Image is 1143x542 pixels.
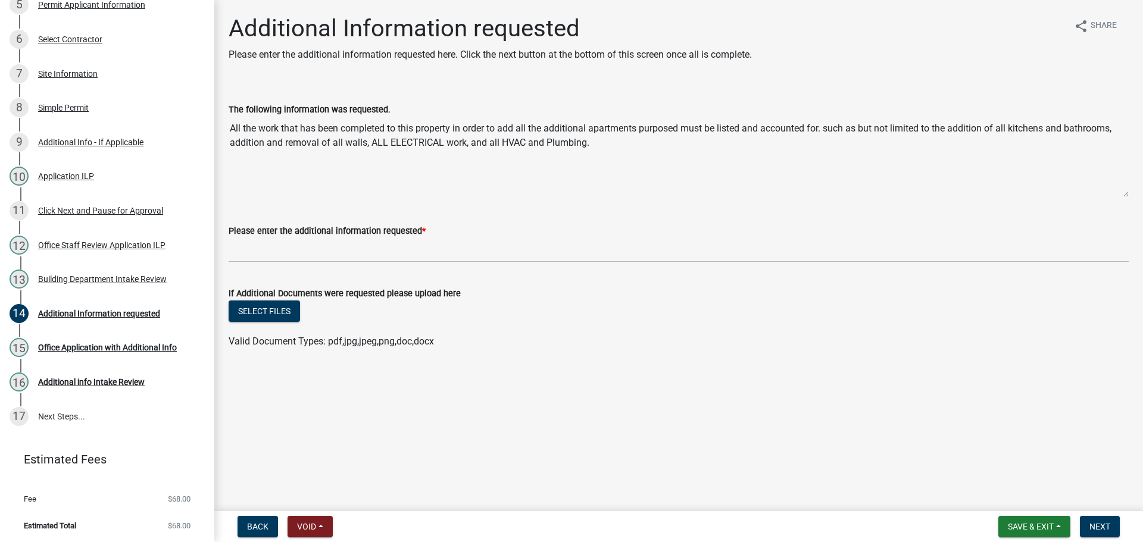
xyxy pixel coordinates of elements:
span: Save & Exit [1008,522,1054,531]
label: The following information was requested. [229,106,391,114]
button: Select files [229,300,300,322]
div: Additional Info - If Applicable [38,138,143,146]
div: 16 [10,372,29,391]
button: shareShare [1064,14,1126,37]
div: 12 [10,236,29,255]
span: Valid Document Types: pdf,jpg,jpeg,png,doc,docx [229,336,434,347]
label: If Additional Documents were requested please upload here [229,290,461,298]
span: Void [297,522,316,531]
div: Building Department Intake Review [38,275,167,283]
div: 11 [10,201,29,220]
div: Additional info Intake Review [38,378,145,386]
div: 14 [10,304,29,323]
div: Simple Permit [38,104,89,112]
a: Estimated Fees [10,447,195,471]
div: 13 [10,270,29,289]
label: Please enter the additional information requested [229,227,426,236]
div: Office Application with Additional Info [38,343,177,352]
div: Application ILP [38,172,94,180]
h1: Additional Information requested [229,14,752,43]
div: Select Contractor [38,35,102,43]
span: Back [247,522,268,531]
div: 8 [10,98,29,117]
div: Click Next and Pause for Approval [38,206,163,215]
div: 10 [10,167,29,186]
div: Office Staff Review Application ILP [38,241,165,249]
div: Additional Information requested [38,309,160,318]
span: $68.00 [168,522,190,530]
span: $68.00 [168,495,190,503]
div: Permit Applicant Information [38,1,145,9]
div: 9 [10,133,29,152]
div: 15 [10,338,29,357]
div: 7 [10,64,29,83]
p: Please enter the additional information requested here. Click the next button at the bottom of th... [229,48,752,62]
span: Estimated Total [24,522,76,530]
button: Next [1080,516,1120,537]
textarea: All the work that has been completed to this property in order to add all the additional apartmen... [229,117,1129,198]
button: Back [238,516,278,537]
div: 6 [10,30,29,49]
button: Void [288,516,333,537]
div: 17 [10,407,29,426]
span: Fee [24,495,36,503]
span: Next [1089,522,1110,531]
span: Share [1091,19,1117,33]
i: share [1074,19,1088,33]
button: Save & Exit [998,516,1070,537]
div: Site Information [38,70,98,78]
